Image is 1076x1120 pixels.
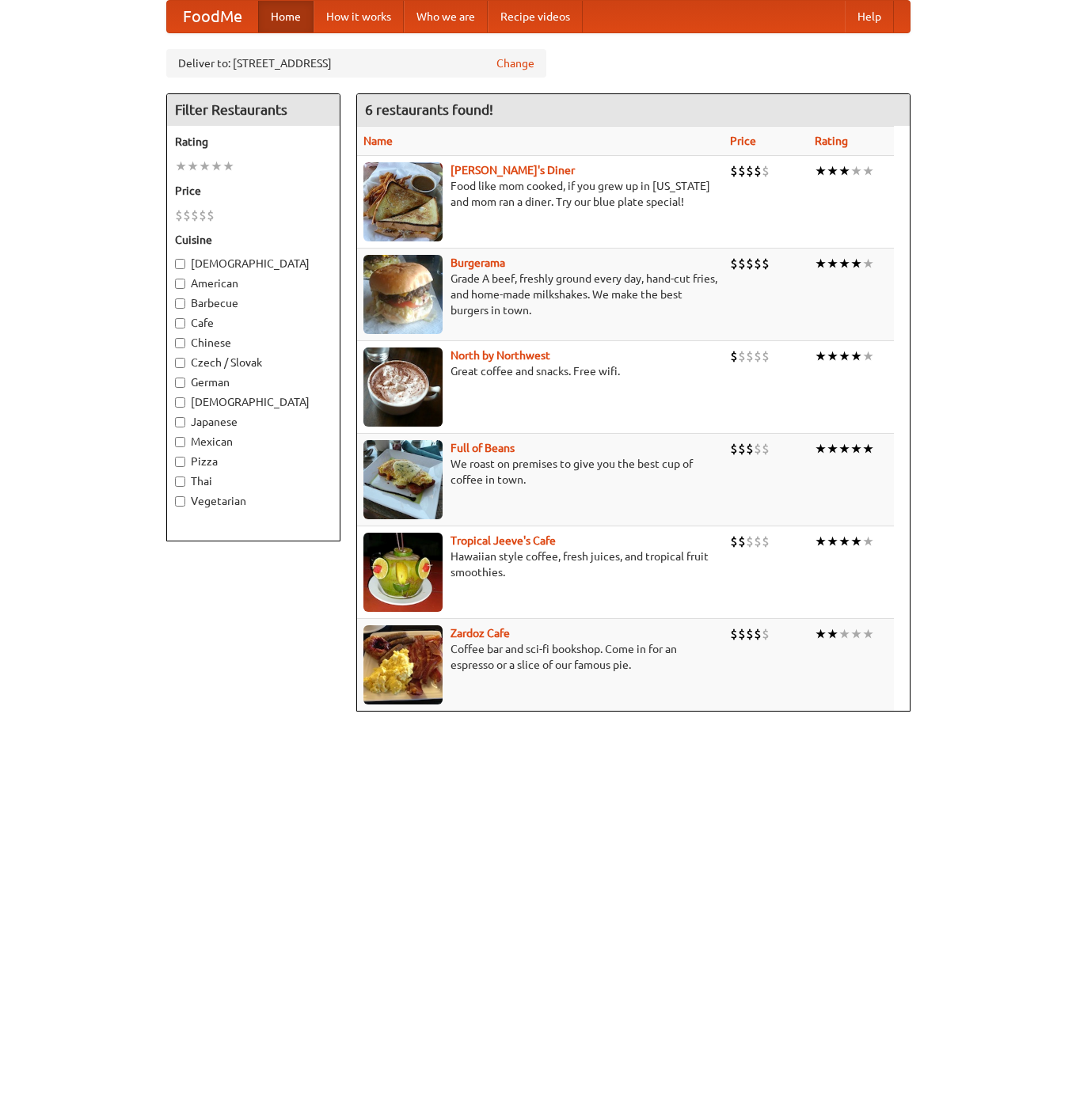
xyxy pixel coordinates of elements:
[451,534,556,547] b: Tropical Jeeve's Cafe
[838,533,850,550] li: ★
[175,454,332,469] label: Pizza
[363,178,717,210] p: Food like mom cooked, if you grew up in [US_STATE] and mom ran a diner. Try our blue plate special!
[862,255,874,272] li: ★
[827,440,838,457] li: ★
[827,162,838,180] li: ★
[730,135,756,147] a: Price
[175,232,332,248] h5: Cuisine
[451,442,515,454] a: Full of Beans
[363,162,443,241] img: sallys.jpg
[845,1,894,32] a: Help
[175,259,185,269] input: [DEMOGRAPHIC_DATA]
[363,641,717,673] p: Coffee bar and sci-fi bookshop. Come in for an espresso or a slice of our famous pie.
[838,625,850,643] li: ★
[175,394,332,410] label: [DEMOGRAPHIC_DATA]
[175,417,185,427] input: Japanese
[363,456,717,488] p: We roast on premises to give you the best cup of coffee in town.
[862,440,874,457] li: ★
[730,347,738,365] li: $
[827,255,838,272] li: ★
[762,347,770,365] li: $
[175,275,332,291] label: American
[746,162,754,180] li: $
[175,457,185,467] input: Pizza
[175,295,332,311] label: Barbecue
[365,102,493,117] ng-pluralize: 6 restaurants found!
[730,255,738,272] li: $
[175,158,187,175] li: ★
[850,533,862,550] li: ★
[175,476,185,487] input: Thai
[167,1,258,32] a: FoodMe
[314,1,404,32] a: How it works
[496,55,534,71] a: Change
[199,158,211,175] li: ★
[762,625,770,643] li: $
[175,496,185,507] input: Vegetarian
[187,158,199,175] li: ★
[738,255,746,272] li: $
[838,255,850,272] li: ★
[363,363,717,379] p: Great coffee and snacks. Free wifi.
[451,256,505,269] a: Burgerama
[815,135,848,147] a: Rating
[862,347,874,365] li: ★
[404,1,488,32] a: Who we are
[167,94,340,126] h4: Filter Restaurants
[175,256,332,271] label: [DEMOGRAPHIC_DATA]
[850,625,862,643] li: ★
[175,473,332,489] label: Thai
[815,533,827,550] li: ★
[175,378,185,388] input: German
[183,207,191,224] li: $
[363,255,443,334] img: burgerama.jpg
[746,625,754,643] li: $
[363,440,443,519] img: beans.jpg
[175,434,332,450] label: Mexican
[862,533,874,550] li: ★
[730,533,738,550] li: $
[175,134,332,150] h5: Rating
[175,355,332,370] label: Czech / Slovak
[738,440,746,457] li: $
[451,349,550,362] a: North by Northwest
[175,183,332,199] h5: Price
[738,162,746,180] li: $
[199,207,207,224] li: $
[451,627,510,640] b: Zardoz Cafe
[827,347,838,365] li: ★
[838,440,850,457] li: ★
[754,347,762,365] li: $
[191,207,199,224] li: $
[754,255,762,272] li: $
[175,358,185,368] input: Czech / Slovak
[838,162,850,180] li: ★
[363,549,717,580] p: Hawaiian style coffee, fresh juices, and tropical fruit smoothies.
[862,625,874,643] li: ★
[738,625,746,643] li: $
[815,440,827,457] li: ★
[730,440,738,457] li: $
[451,164,575,177] a: [PERSON_NAME]'s Diner
[730,162,738,180] li: $
[175,414,332,430] label: Japanese
[488,1,583,32] a: Recipe videos
[175,493,332,509] label: Vegetarian
[258,1,314,32] a: Home
[175,335,332,351] label: Chinese
[754,162,762,180] li: $
[175,338,185,348] input: Chinese
[175,207,183,224] li: $
[815,162,827,180] li: ★
[738,347,746,365] li: $
[363,625,443,704] img: zardoz.jpg
[175,279,185,289] input: American
[762,255,770,272] li: $
[746,255,754,272] li: $
[175,315,332,331] label: Cafe
[850,255,862,272] li: ★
